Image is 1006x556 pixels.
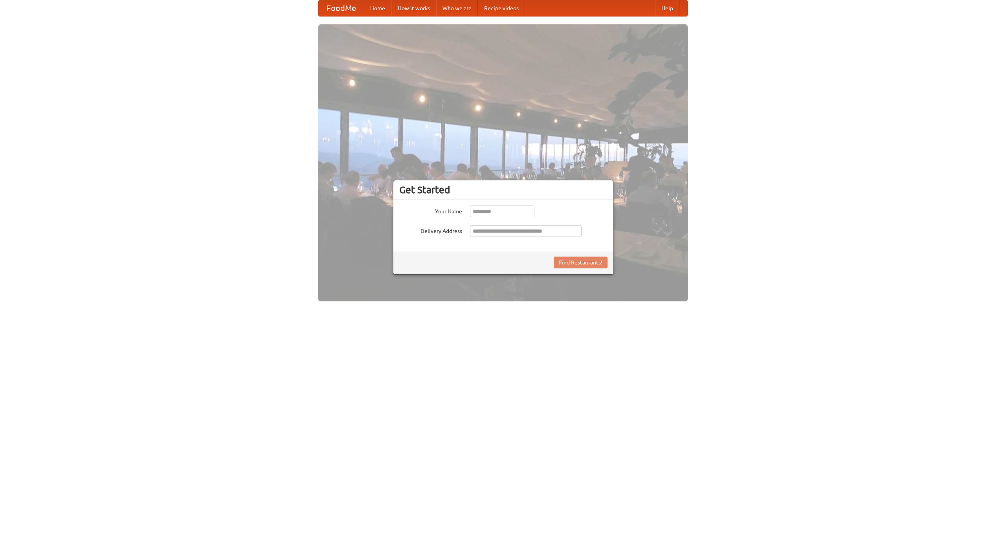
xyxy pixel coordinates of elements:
label: Your Name [399,206,462,215]
button: Find Restaurants! [554,257,608,268]
a: How it works [391,0,436,16]
a: Help [655,0,679,16]
a: Recipe videos [478,0,525,16]
a: Who we are [436,0,478,16]
a: Home [364,0,391,16]
label: Delivery Address [399,225,462,235]
h3: Get Started [399,184,608,196]
a: FoodMe [319,0,364,16]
